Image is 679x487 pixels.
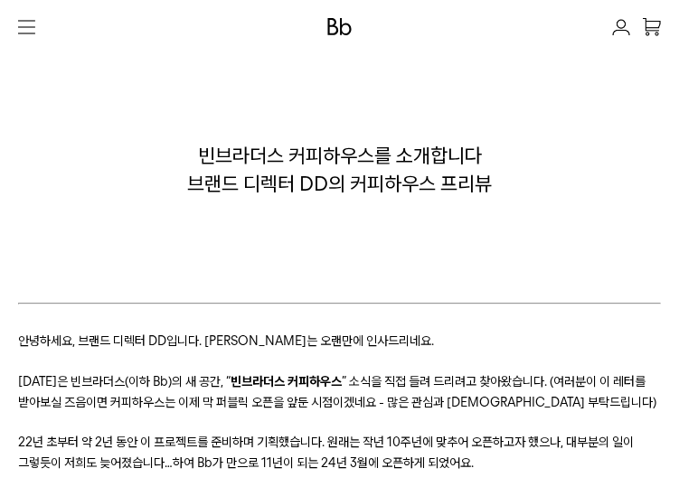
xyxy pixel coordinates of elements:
p: [DATE]은 빈브라더스(이하 Bb)의 새 공간, “ ” 소식을 직접 들려 드리려고 찾아왔습니다. (여러분이 이 레터를 받아보실 즈음이면 커피하우스는 이제 막 퍼블릭 오픈을 ... [18,371,661,412]
h1: 빈브라더스 커피하우스를 소개합니다 브랜드 디렉터 DD의 커피하우스 프리뷰 [9,142,670,198]
p: 안녕하세요, 브랜드 디렉터 DD입니다. [PERSON_NAME]는 오랜만에 인사드리네요. [18,331,661,351]
img: 로고 [327,18,353,35]
p: 22년 초부터 약 2년 동안 이 프로젝트를 준비하며 기획했습니다. 원래는 작년 10주년에 맞추어 오픈하고자 했으나, 대부분의 일이 그렇듯이 저희도 늦어졌습니다…하여 Bb가 만... [18,432,661,473]
strong: 빈브라더스 커피하우스 [231,374,342,389]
